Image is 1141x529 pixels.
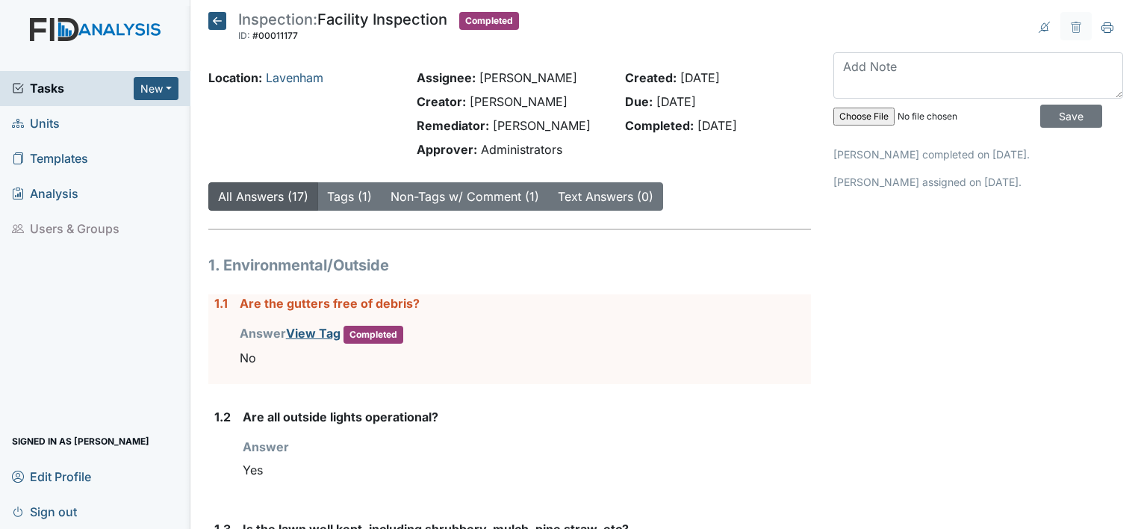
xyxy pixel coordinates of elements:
[286,326,341,341] a: View Tag
[625,94,653,109] strong: Due:
[12,79,134,97] a: Tasks
[238,30,250,41] span: ID:
[12,500,77,523] span: Sign out
[243,439,289,454] strong: Answer
[833,146,1123,162] p: [PERSON_NAME] completed on [DATE].
[12,147,88,170] span: Templates
[12,430,149,453] span: Signed in as [PERSON_NAME]
[243,456,811,484] div: Yes
[417,142,477,157] strong: Approver:
[134,77,178,100] button: New
[697,118,737,133] span: [DATE]
[417,94,466,109] strong: Creator:
[327,189,372,204] a: Tags (1)
[459,12,519,30] span: Completed
[214,408,231,426] label: 1.2
[214,294,228,312] label: 1.1
[12,465,91,488] span: Edit Profile
[208,70,262,85] strong: Location:
[417,70,476,85] strong: Assignee:
[381,182,549,211] button: Non-Tags w/ Comment (1)
[218,189,308,204] a: All Answers (17)
[656,94,696,109] span: [DATE]
[317,182,382,211] button: Tags (1)
[1040,105,1102,128] input: Save
[417,118,489,133] strong: Remediator:
[208,254,811,276] h1: 1. Environmental/Outside
[625,70,677,85] strong: Created:
[240,294,420,312] label: Are the gutters free of debris?
[12,112,60,135] span: Units
[470,94,568,109] span: [PERSON_NAME]
[680,70,720,85] span: [DATE]
[12,182,78,205] span: Analysis
[558,189,653,204] a: Text Answers (0)
[238,12,447,45] div: Facility Inspection
[266,70,323,85] a: Lavenham
[481,142,562,157] span: Administrators
[240,326,403,341] strong: Answer
[238,10,317,28] span: Inspection:
[493,118,591,133] span: [PERSON_NAME]
[479,70,577,85] span: [PERSON_NAME]
[252,30,298,41] span: #00011177
[833,174,1123,190] p: [PERSON_NAME] assigned on [DATE].
[240,344,811,372] div: No
[343,326,403,344] span: Completed
[208,182,318,211] button: All Answers (17)
[243,408,438,426] label: Are all outside lights operational?
[548,182,663,211] button: Text Answers (0)
[625,118,694,133] strong: Completed:
[391,189,539,204] a: Non-Tags w/ Comment (1)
